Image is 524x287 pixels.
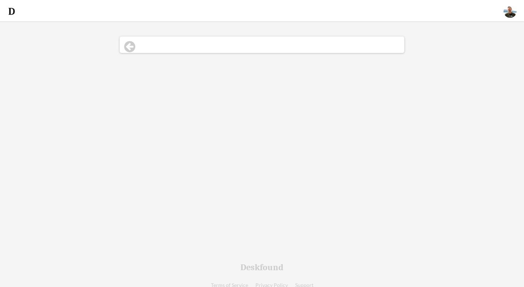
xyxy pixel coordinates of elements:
img: d-whitebg.png [7,7,16,16]
img: ACg8ocJQqXMuzH6CRXM-E5JNUXrePFt7TDnTAY6_3kT72tpjlkPxWTQ=s96-c [504,5,517,18]
div: Deskfound [240,263,284,272]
